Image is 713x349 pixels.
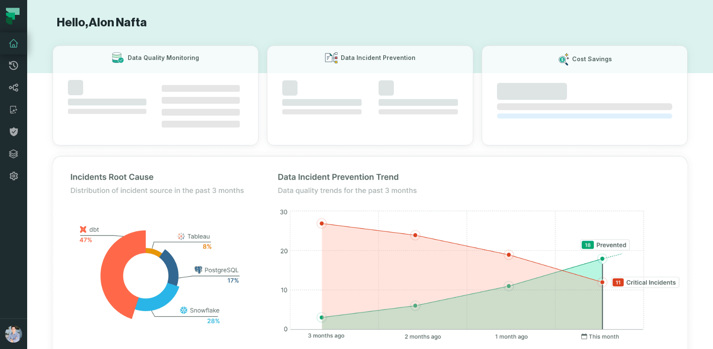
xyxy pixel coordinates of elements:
[53,15,688,30] h1: Hello, Alon Nafta
[482,45,688,145] button: Cost Savings
[267,45,473,145] button: Data Incident Prevention
[572,55,612,63] h3: Cost Savings
[341,54,415,62] h3: Data Incident Prevention
[53,45,258,145] button: Data Quality Monitoring
[128,54,199,62] h3: Data Quality Monitoring
[5,326,22,343] img: avatar of Alon Nafta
